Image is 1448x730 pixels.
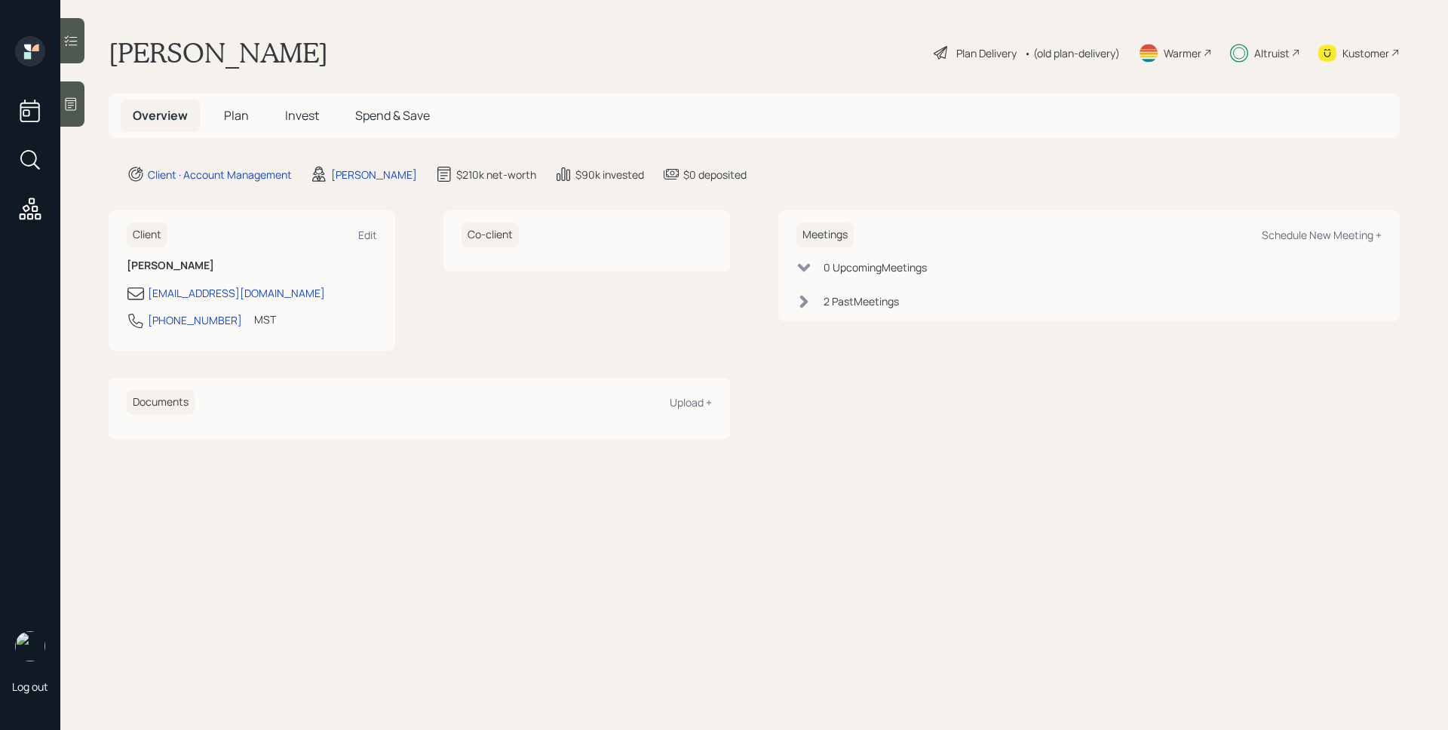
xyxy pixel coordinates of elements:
div: $90k invested [575,167,644,182]
h1: [PERSON_NAME] [109,36,328,69]
div: [EMAIL_ADDRESS][DOMAIN_NAME] [148,285,325,301]
div: Kustomer [1342,45,1389,61]
div: $210k net-worth [456,167,536,182]
span: Invest [285,107,319,124]
div: Plan Delivery [956,45,1017,61]
div: [PHONE_NUMBER] [148,312,242,328]
div: 0 Upcoming Meeting s [824,259,927,275]
div: Warmer [1164,45,1201,61]
div: [PERSON_NAME] [331,167,417,182]
div: MST [254,311,276,327]
div: $0 deposited [683,167,747,182]
div: Schedule New Meeting + [1262,228,1382,242]
h6: [PERSON_NAME] [127,259,377,272]
div: • (old plan-delivery) [1024,45,1120,61]
img: james-distasi-headshot.png [15,631,45,661]
div: Client · Account Management [148,167,292,182]
span: Plan [224,107,249,124]
div: Edit [358,228,377,242]
h6: Documents [127,390,195,415]
span: Overview [133,107,188,124]
div: Log out [12,679,48,694]
span: Spend & Save [355,107,430,124]
div: 2 Past Meeting s [824,293,899,309]
h6: Meetings [796,222,854,247]
h6: Client [127,222,167,247]
div: Upload + [670,395,712,409]
div: Altruist [1254,45,1290,61]
h6: Co-client [462,222,519,247]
